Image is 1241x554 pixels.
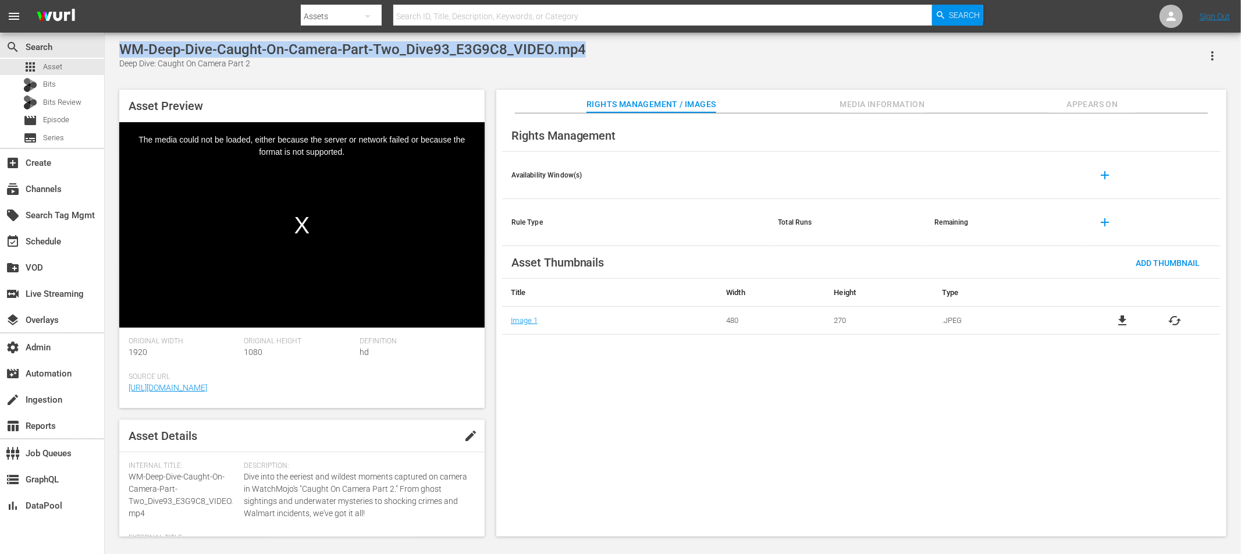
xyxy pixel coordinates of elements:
span: WM-Deep-Dive-Caught-On-Camera-Part-Two_Dive93_E3G9C8_VIDEO.mp4 [129,472,233,518]
span: Automation [6,367,20,381]
span: Asset Thumbnails [511,255,605,269]
span: GraphQL [6,473,20,486]
span: edit [464,429,478,443]
span: Original Width [129,337,239,346]
span: Admin [6,340,20,354]
div: WM-Deep-Dive-Caught-On-Camera-Part-Two_Dive93_E3G9C8_VIDEO.mp4 [119,41,586,58]
span: Rights Management / Images [586,97,716,112]
span: Job Queues [6,446,20,460]
span: External Title: [129,534,239,543]
th: Availability Window(s) [502,152,769,199]
button: add [1091,161,1119,189]
th: Rule Type [502,199,769,246]
button: add [1091,208,1119,236]
th: Remaining [926,199,1082,246]
span: Source Url [129,372,470,382]
div: Bits [23,78,37,92]
span: Description: [244,461,470,471]
span: Original Height [244,337,354,346]
span: VOD [6,261,20,275]
th: Width [717,279,825,307]
td: 480 [717,307,825,335]
span: Add Thumbnail [1126,258,1209,268]
th: Total Runs [769,199,925,246]
span: Asset [23,60,37,74]
a: [URL][DOMAIN_NAME] [129,383,207,392]
span: 1920 [129,347,147,357]
span: Series [23,131,37,145]
div: Video Player [119,122,485,328]
span: Episode [43,114,69,126]
img: ans4CAIJ8jUAAAAAAAAAAAAAAAAAAAAAAAAgQb4GAAAAAAAAAAAAAAAAAAAAAAAAJMjXAAAAAAAAAAAAAAAAAAAAAAAAgAT5G... [28,3,84,30]
span: Appears On [1048,97,1136,112]
button: edit [457,422,485,450]
span: Definition [360,337,470,346]
span: Search Tag Mgmt [6,208,20,222]
a: file_download [1115,314,1129,328]
span: DataPool [6,499,20,513]
button: Add Thumbnail [1126,252,1209,273]
th: Title [502,279,718,307]
div: Bits Review [23,95,37,109]
span: Rights Management [511,129,616,143]
span: Schedule [6,235,20,248]
span: Channels [6,182,20,196]
span: Live Streaming [6,287,20,301]
span: Asset Preview [129,99,203,113]
span: Search [950,5,980,26]
div: Deep Dive: Caught On Camera Part 2 [119,58,586,70]
span: Dive into the eeriest and wildest moments captured on camera in WatchMojo's "Caught On Camera Par... [244,471,470,520]
span: menu [7,9,21,23]
th: Type [933,279,1077,307]
td: .JPEG [933,307,1077,335]
span: Ingestion [6,393,20,407]
span: Asset Details [129,429,197,443]
span: Overlays [6,313,20,327]
span: Series [43,132,64,144]
span: Bits Review [43,97,81,108]
a: Image 1 [511,316,538,325]
span: 1080 [244,347,263,357]
span: Internal Title: [129,461,239,471]
th: Height [826,279,933,307]
span: add [1098,168,1112,182]
td: 270 [826,307,933,335]
span: add [1098,215,1112,229]
span: Media Information [839,97,926,112]
span: Bits [43,79,56,90]
span: Search [6,40,20,54]
span: Episode [23,113,37,127]
span: Asset [43,61,62,73]
span: Reports [6,419,20,433]
a: Sign Out [1200,12,1230,21]
button: Search [932,5,983,26]
span: hd [360,347,369,357]
button: cached [1168,314,1182,328]
span: Create [6,156,20,170]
